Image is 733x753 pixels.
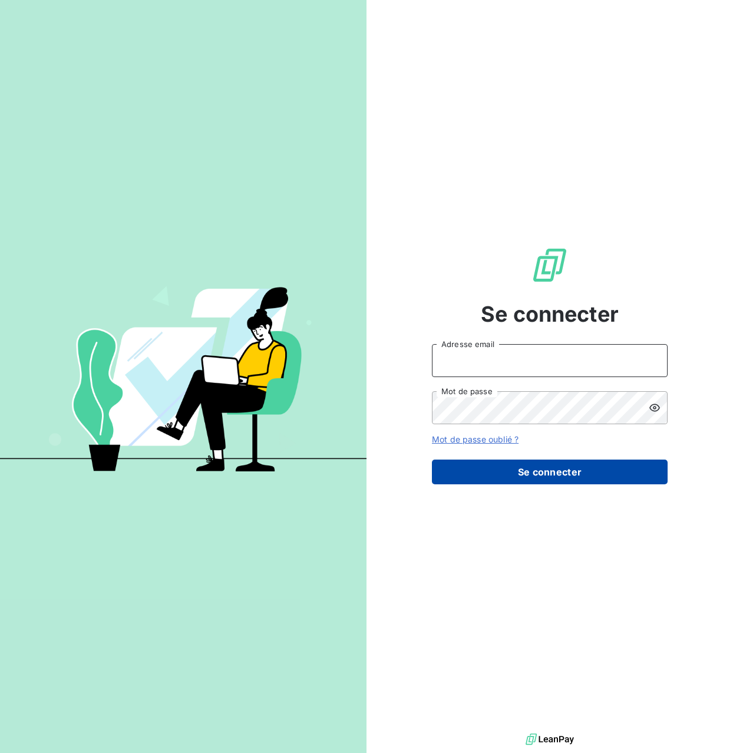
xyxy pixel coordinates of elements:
a: Mot de passe oublié ? [432,434,519,444]
img: logo [526,731,574,748]
img: Logo LeanPay [531,246,569,284]
input: placeholder [432,344,668,377]
button: Se connecter [432,460,668,484]
span: Se connecter [481,298,619,330]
